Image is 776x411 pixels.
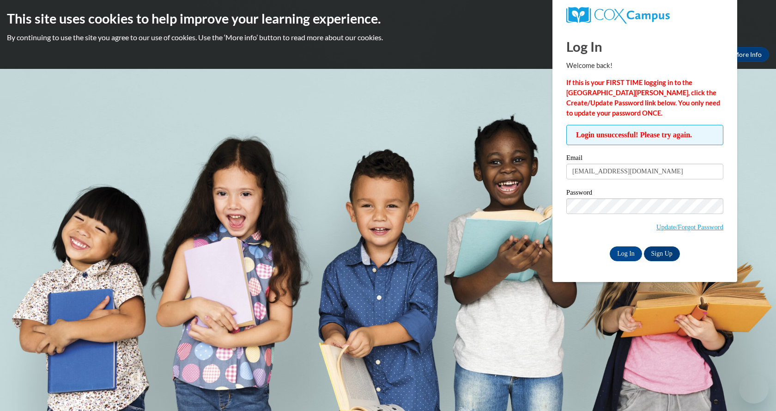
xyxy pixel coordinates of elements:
[726,47,769,62] a: More Info
[644,246,680,261] a: Sign Up
[7,32,769,43] p: By continuing to use the site you agree to our use of cookies. Use the ‘More info’ button to read...
[566,7,723,24] a: COX Campus
[566,125,723,145] span: Login unsuccessful! Please try again.
[739,374,769,404] iframe: Button to launch messaging window
[566,61,723,71] p: Welcome back!
[7,9,769,28] h2: This site uses cookies to help improve your learning experience.
[566,7,670,24] img: COX Campus
[566,154,723,164] label: Email
[610,246,642,261] input: Log In
[566,79,720,117] strong: If this is your FIRST TIME logging in to the [GEOGRAPHIC_DATA][PERSON_NAME], click the Create/Upd...
[656,223,723,231] a: Update/Forgot Password
[566,37,723,56] h1: Log In
[566,189,723,198] label: Password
